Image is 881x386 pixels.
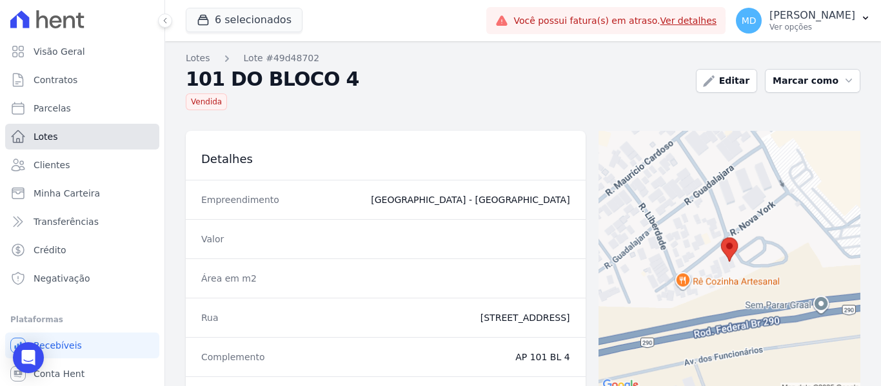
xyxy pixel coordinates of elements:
span: Contratos [34,73,77,86]
span: Minha Carteira [34,187,100,200]
span: Transferências [34,215,99,228]
a: Negativação [5,265,159,291]
h3: Detalhes [201,151,324,167]
dt: Complemento [201,351,317,363]
h2: 101 DO BLOCO 4 [186,70,686,88]
span: Clientes [34,159,70,171]
dt: Rua [201,311,317,324]
span: Parcelas [34,102,71,115]
span: Visão Geral [34,45,85,58]
a: Contratos [5,67,159,93]
div: Plataformas [10,312,154,327]
a: Lote #49d48702 [244,52,320,65]
nav: Breadcrumb [186,52,686,65]
a: Clientes [5,152,159,178]
dd: AP 101 BL 4 [328,351,570,363]
a: Lotes [186,52,210,65]
button: 6 selecionados [186,8,302,32]
button: MD [PERSON_NAME] Ver opções [726,3,881,39]
span: Negativação [34,272,90,285]
a: Parcelas [5,95,159,121]
dd: [STREET_ADDRESS] [328,311,570,324]
a: Editar [696,69,757,93]
a: Visão Geral [5,39,159,64]
span: Crédito [34,244,66,256]
span: Recebíveis [34,339,82,352]
dt: Empreendimento [201,193,317,206]
a: Recebíveis [5,333,159,358]
a: Crédito [5,237,159,263]
span: Vendida [186,93,227,110]
a: Ver detalhes [660,15,717,26]
button: Marcar como [765,69,860,93]
a: Lotes [5,124,159,150]
dt: Área em m2 [201,272,317,285]
span: Lotes [34,130,58,143]
p: [PERSON_NAME] [769,9,855,22]
span: MD [742,16,757,25]
span: Conta Hent [34,367,84,380]
span: Você possui fatura(s) em atraso. [513,14,717,28]
p: Ver opções [769,22,855,32]
dt: Valor [201,233,317,246]
dd: [GEOGRAPHIC_DATA] - [GEOGRAPHIC_DATA] [328,193,570,206]
div: Open Intercom Messenger [13,342,44,373]
a: Minha Carteira [5,180,159,206]
a: Transferências [5,209,159,235]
